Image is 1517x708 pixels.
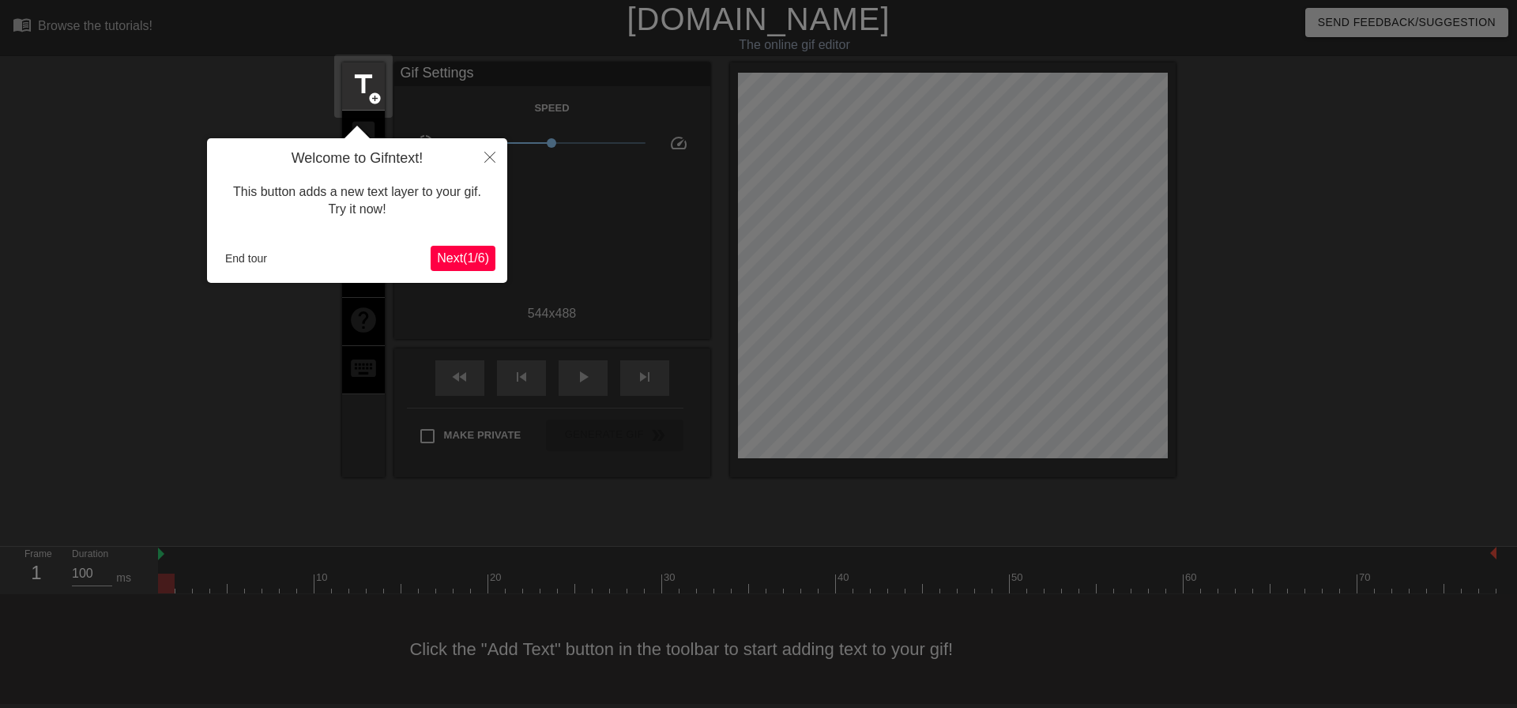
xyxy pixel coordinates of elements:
button: Next [431,246,495,271]
h4: Welcome to Gifntext! [219,150,495,168]
div: This button adds a new text layer to your gif. Try it now! [219,168,495,235]
button: Close [472,138,507,175]
span: Next ( 1 / 6 ) [437,251,489,265]
button: End tour [219,247,273,270]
